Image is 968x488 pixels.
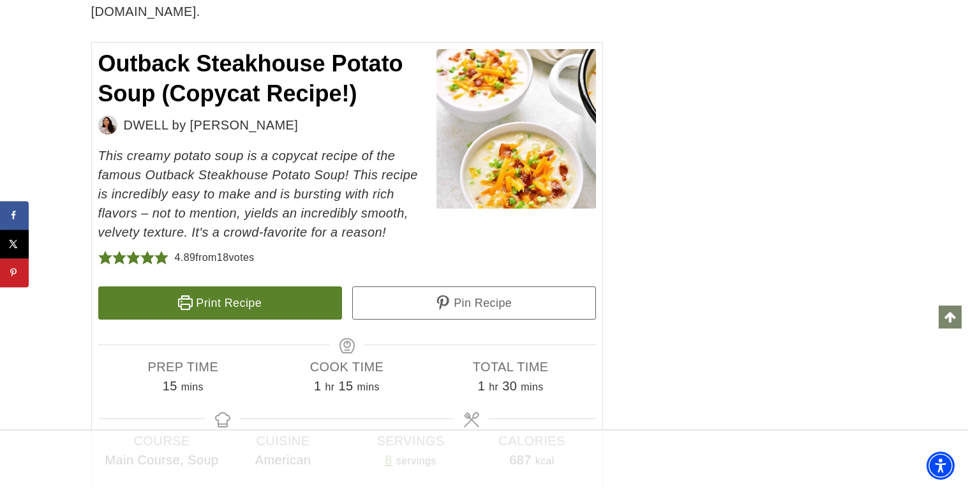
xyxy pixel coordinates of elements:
span: 4.89 [175,252,196,263]
span: Rate this recipe 4 out of 5 stars [140,248,154,267]
span: DWELL by [PERSON_NAME] [124,115,299,135]
a: Scroll to top [939,306,962,329]
span: 30 [502,379,517,393]
span: 15 [339,379,354,393]
a: Pin Recipe [352,286,596,320]
span: 1 [314,379,322,393]
span: Rate this recipe 1 out of 5 stars [98,248,112,267]
div: Accessibility Menu [927,452,955,480]
span: Prep Time [101,357,265,376]
span: Cook Time [265,357,429,376]
iframe: Advertisement [175,431,794,488]
span: Rate this recipe 5 out of 5 stars [154,248,168,267]
span: Rate this recipe 2 out of 5 stars [112,248,126,267]
span: mins [357,381,380,392]
span: hr [489,381,498,392]
span: mins [181,381,204,392]
span: 18 [217,252,229,263]
span: 1 [478,379,486,393]
span: hr [325,381,335,392]
img: Bowl of homemade outback potato soup, flatlay [436,49,596,209]
span: Outback Steakhouse Potato Soup (Copycat Recipe!) [98,50,403,107]
span: Rate this recipe 3 out of 5 stars [126,248,140,267]
span: Total Time [429,357,593,376]
span: 15 [163,379,177,393]
div: from votes [175,248,255,267]
span: mins [521,381,543,392]
em: This creamy potato soup is a copycat recipe of the famous Outback Steakhouse Potato Soup! This re... [98,149,418,239]
a: Print Recipe [98,286,342,320]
